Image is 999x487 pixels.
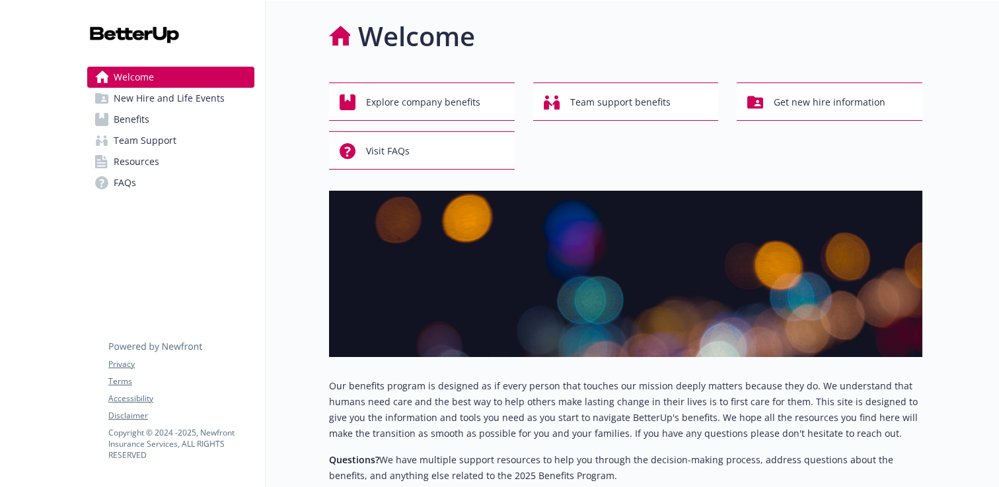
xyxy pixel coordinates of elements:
strong: Questions? [329,453,379,466]
a: Welcome [87,67,254,88]
button: Explore company benefits [329,82,515,121]
a: New Hire and Life Events [87,88,254,109]
span: Explore company benefits [366,90,480,115]
span: Team Support [114,130,176,151]
span: Welcome [114,67,154,88]
a: Terms [108,375,254,387]
a: Privacy [108,358,254,370]
span: Resources [114,151,159,172]
a: Resources [87,151,254,172]
a: Disclaimer [108,410,254,422]
button: Get new hire information [737,82,922,121]
button: Visit FAQs [329,131,515,170]
p: Copyright © 2024 - 2025 , Newfront Insurance Services, ALL RIGHTS RESERVED [108,427,254,461]
span: Visit FAQs [366,139,410,164]
span: FAQs [114,172,136,193]
p: We have multiple support resources to help you through the decision-making process, address quest... [329,452,922,484]
span: New Hire and Life Events [114,88,225,109]
span: Get new hire information [774,90,885,115]
span: Benefits [114,109,149,130]
h1: Welcome [358,16,475,56]
a: Accessibility [108,393,254,405]
span: Team support benefits [570,90,671,115]
p: Our benefits program is designed as if every person that touches our mission deeply matters becau... [329,378,922,441]
a: FAQs [87,172,254,193]
a: Team Support [87,130,254,151]
img: overview page banner [329,191,922,357]
button: Team support benefits [533,82,719,121]
a: Benefits [87,109,254,130]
